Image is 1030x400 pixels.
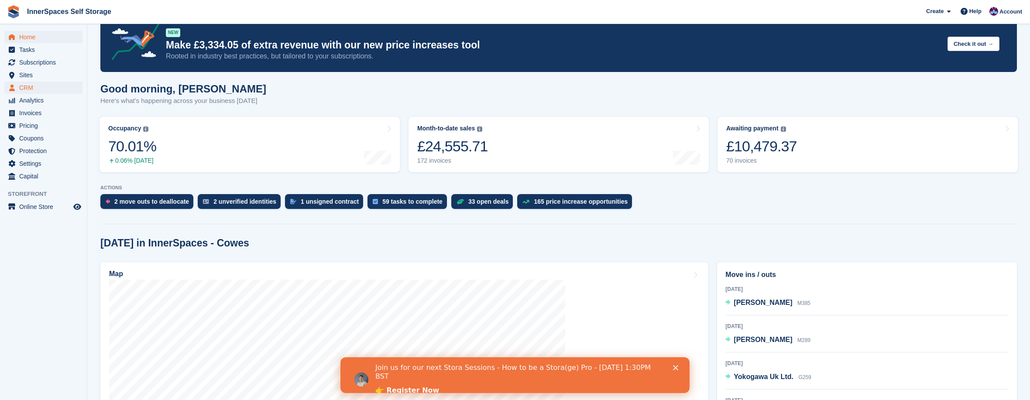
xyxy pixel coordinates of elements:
[726,125,779,132] div: Awaiting payment
[4,94,82,106] a: menu
[19,44,72,56] span: Tasks
[734,299,792,306] span: [PERSON_NAME]
[19,157,72,170] span: Settings
[203,199,209,204] img: verify_identity-adf6edd0f0f0b5bbfe63781bf79b02c33cf7c696d77639b501bdc392416b5a36.svg
[534,198,628,205] div: 165 price increase opportunities
[417,125,475,132] div: Month-to-date sales
[19,31,72,43] span: Home
[4,56,82,68] a: menu
[72,202,82,212] a: Preview store
[285,194,367,213] a: 1 unsigned contract
[4,170,82,182] a: menu
[333,8,341,13] div: Close
[417,137,488,155] div: £24,555.71
[969,7,982,16] span: Help
[19,170,72,182] span: Capital
[4,120,82,132] a: menu
[4,132,82,144] a: menu
[4,44,82,56] a: menu
[4,157,82,170] a: menu
[417,157,488,164] div: 172 invoices
[4,82,82,94] a: menu
[734,373,793,380] span: Yokogawa Uk Ltd.
[725,322,1009,330] div: [DATE]
[999,7,1022,16] span: Account
[718,117,1018,172] a: Awaiting payment £10,479.37 70 invoices
[166,39,941,51] p: Make £3,334.05 of extra revenue with our new price increases tool
[522,200,529,204] img: price_increase_opportunities-93ffe204e8149a01c8c9dc8f82e8f89637d9d84a8eef4429ea346261dce0b2c0.svg
[4,201,82,213] a: menu
[166,28,180,37] div: NEW
[468,198,509,205] div: 33 open deals
[948,37,999,51] button: Check it out →
[106,199,110,204] img: move_outs_to_deallocate_icon-f764333ba52eb49d3ac5e1228854f67142a1ed5810a6f6cc68b1a99e826820c5.svg
[19,69,72,81] span: Sites
[100,185,1017,191] p: ACTIONS
[213,198,276,205] div: 2 unverified identities
[457,198,464,205] img: deal-1b604bf984904fb50ccaf53a9ad4b4a5d6e5aea283cecdc64d6e3604feb123c2.svg
[340,357,690,393] iframe: Intercom live chat banner
[409,117,709,172] a: Month-to-date sales £24,555.71 172 invoices
[725,335,810,346] a: [PERSON_NAME] M289
[143,126,148,132] img: icon-info-grey-7440780725fd019a000dd9b08b2336e03edf1995a4989e88bcd33f0948082b44.svg
[4,145,82,157] a: menu
[725,297,810,309] a: [PERSON_NAME] M385
[100,96,266,106] p: Here's what's happening across your business [DATE]
[4,31,82,43] a: menu
[725,359,1009,367] div: [DATE]
[477,126,482,132] img: icon-info-grey-7440780725fd019a000dd9b08b2336e03edf1995a4989e88bcd33f0948082b44.svg
[19,94,72,106] span: Analytics
[114,198,189,205] div: 2 move outs to deallocate
[19,132,72,144] span: Coupons
[100,83,266,95] h1: Good morning, [PERSON_NAME]
[725,372,811,383] a: Yokogawa Uk Ltd. G259
[798,374,811,380] span: G259
[19,82,72,94] span: CRM
[198,194,285,213] a: 2 unverified identities
[725,285,1009,293] div: [DATE]
[7,5,20,18] img: stora-icon-8386f47178a22dfd0bd8f6a31ec36ba5ce8667c1dd55bd0f319d3a0aa187defe.svg
[8,190,87,198] span: Storefront
[104,14,165,63] img: price-adjustments-announcement-icon-8257ccfd72463d97f412b2fc003d46551f7dbcb40ab6d574587a9cd5c0d94...
[35,29,99,38] a: 👉 Register Now
[100,117,400,172] a: Occupancy 70.01% 0.06% [DATE]
[734,336,792,343] span: [PERSON_NAME]
[451,194,518,213] a: 33 open deals
[24,4,115,19] a: InnerSpaces Self Storage
[797,337,810,343] span: M289
[517,194,636,213] a: 165 price increase opportunities
[781,126,786,132] img: icon-info-grey-7440780725fd019a000dd9b08b2336e03edf1995a4989e88bcd33f0948082b44.svg
[19,201,72,213] span: Online Store
[373,199,378,204] img: task-75834270c22a3079a89374b754ae025e5fb1db73e45f91037f5363f120a921f8.svg
[4,69,82,81] a: menu
[109,270,123,278] h2: Map
[367,194,451,213] a: 59 tasks to complete
[926,7,944,16] span: Create
[19,120,72,132] span: Pricing
[4,107,82,119] a: menu
[100,194,198,213] a: 2 move outs to deallocate
[301,198,359,205] div: 1 unsigned contract
[166,51,941,61] p: Rooted in industry best practices, but tailored to your subscriptions.
[108,157,156,164] div: 0.06% [DATE]
[19,145,72,157] span: Protection
[382,198,443,205] div: 59 tasks to complete
[989,7,998,16] img: Paul Allo
[19,107,72,119] span: Invoices
[108,125,141,132] div: Occupancy
[108,137,156,155] div: 70.01%
[100,237,249,249] h2: [DATE] in InnerSpaces - Cowes
[726,157,797,164] div: 70 invoices
[726,137,797,155] div: £10,479.37
[797,300,810,306] span: M385
[725,270,1009,280] h2: Move ins / outs
[290,199,296,204] img: contract_signature_icon-13c848040528278c33f63329250d36e43548de30e8caae1d1a13099fd9432cc5.svg
[19,56,72,68] span: Subscriptions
